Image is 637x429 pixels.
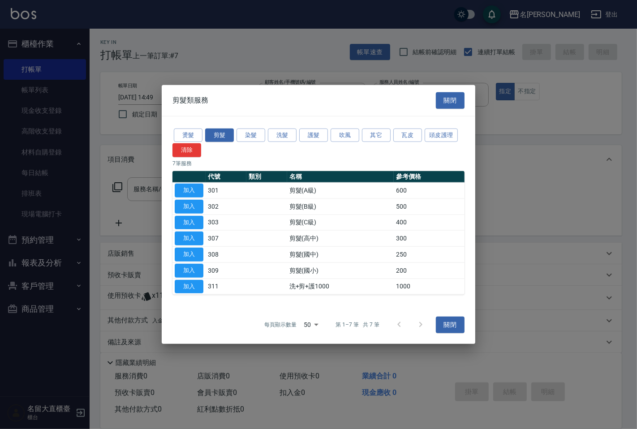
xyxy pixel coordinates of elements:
td: 500 [394,198,465,214]
button: 其它 [362,128,391,142]
button: 關閉 [436,317,465,333]
td: 308 [206,246,246,262]
td: 剪髮(國中) [287,246,394,262]
td: 200 [394,262,465,279]
p: 每頁顯示數量 [264,321,297,329]
button: 加入 [175,215,203,229]
button: 吹風 [331,128,359,142]
td: 303 [206,214,246,231]
td: 309 [206,262,246,279]
th: 代號 [206,171,246,183]
div: 50 [300,313,322,337]
p: 7 筆服務 [172,159,465,167]
button: 加入 [175,184,203,197]
td: 600 [394,182,465,198]
td: 剪髮(國小) [287,262,394,279]
button: 關閉 [436,92,465,109]
span: 剪髮類服務 [172,96,208,105]
td: 250 [394,246,465,262]
td: 剪髮(B級) [287,198,394,214]
button: 加入 [175,232,203,245]
td: 300 [394,231,465,247]
td: 剪髮(C級) [287,214,394,231]
button: 洗髮 [268,128,297,142]
td: 1000 [394,279,465,295]
th: 名稱 [287,171,394,183]
td: 400 [394,214,465,231]
td: 302 [206,198,246,214]
td: 剪髮(高中) [287,231,394,247]
button: 加入 [175,264,203,278]
th: 參考價格 [394,171,465,183]
p: 第 1–7 筆 共 7 筆 [336,321,379,329]
button: 頭皮護理 [425,128,458,142]
button: 加入 [175,279,203,293]
td: 剪髮(A級) [287,182,394,198]
button: 加入 [175,248,203,262]
td: 301 [206,182,246,198]
td: 洗+剪+護1000 [287,279,394,295]
th: 類別 [246,171,287,183]
button: 剪髮 [205,128,234,142]
button: 瓦皮 [393,128,422,142]
button: 加入 [175,200,203,214]
button: 燙髮 [174,128,202,142]
td: 307 [206,231,246,247]
button: 清除 [172,143,201,157]
button: 護髮 [299,128,328,142]
td: 311 [206,279,246,295]
button: 染髮 [237,128,265,142]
